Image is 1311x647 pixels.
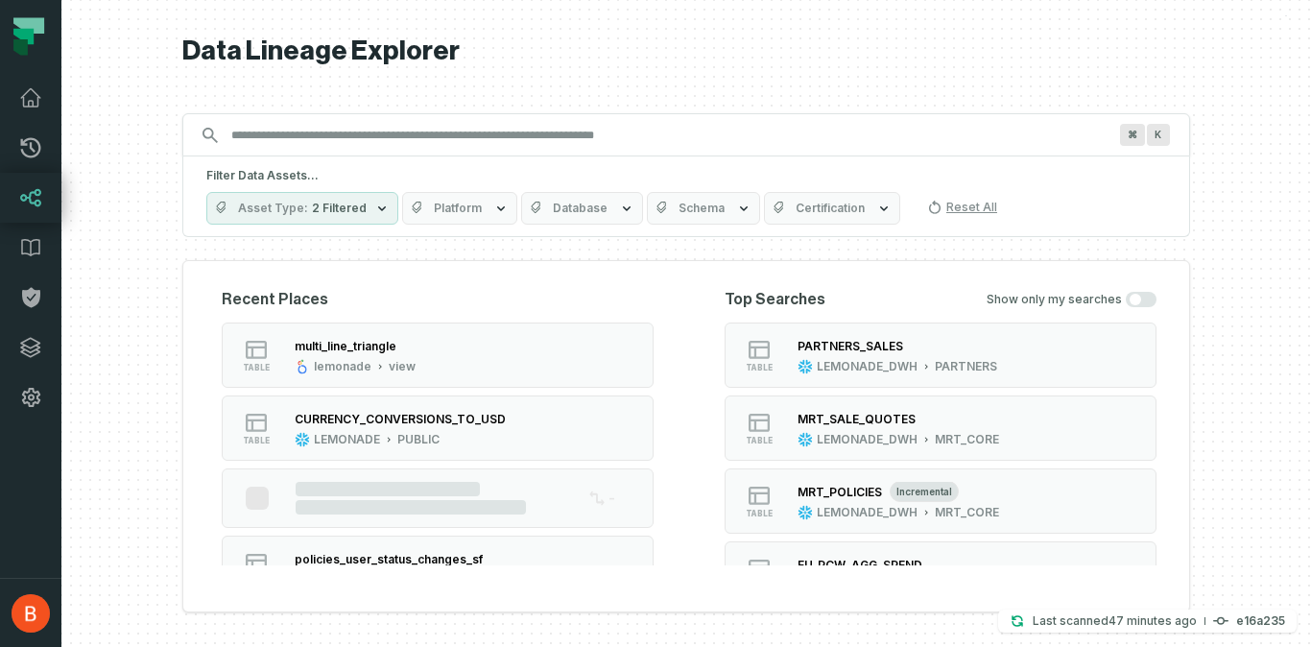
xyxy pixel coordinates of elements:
button: Last scanned[DATE] 10:11:58 PMe16a235 [998,610,1297,633]
h1: Data Lineage Explorer [182,35,1190,68]
h4: e16a235 [1236,615,1285,627]
span: Press ⌘ + K to focus the search bar [1147,124,1170,146]
p: Last scanned [1033,611,1197,631]
img: avatar of Benjamin Jacobson [12,594,50,633]
span: Press ⌘ + K to focus the search bar [1120,124,1145,146]
relative-time: Sep 1, 2025, 10:11 PM EDT [1108,613,1197,628]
